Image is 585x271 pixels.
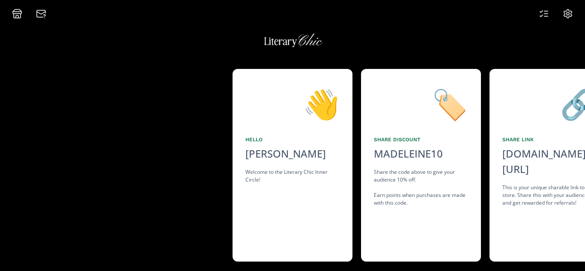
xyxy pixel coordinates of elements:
[245,146,340,161] div: [PERSON_NAME]
[245,136,340,143] div: Hello
[374,146,443,161] div: MADELEINE10
[245,82,340,125] div: 👋
[260,26,325,58] img: BtEZ2yWRJa3M
[374,136,468,143] div: Share Discount
[374,168,468,207] div: Share the code above to give your audience 10% off. Earn points when purchases are made with this...
[374,82,468,125] div: 🏷️
[245,168,340,184] div: Welcome to the Literary Chic Inner Circle!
